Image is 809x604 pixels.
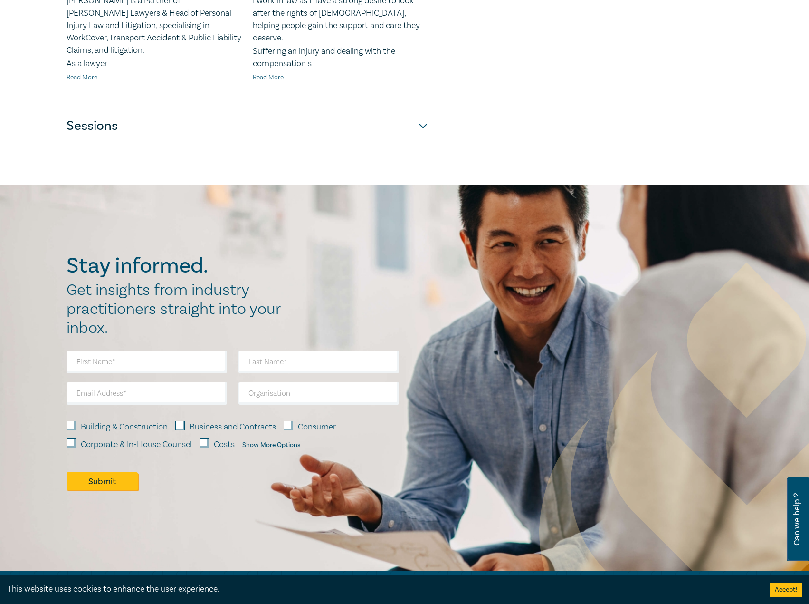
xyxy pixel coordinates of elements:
button: Submit [67,472,138,490]
label: Corporate & In-House Counsel [81,438,192,451]
button: Accept cookies [770,583,802,597]
h2: Stay informed. [67,253,291,278]
a: Read More [253,73,284,82]
input: Last Name* [238,351,399,373]
input: Organisation [238,382,399,405]
label: Costs [214,438,235,451]
p: As a lawyer [67,58,241,70]
input: Email Address* [67,382,227,405]
p: Suffering an injury and dealing with the compensation s [253,45,428,70]
a: Read More [67,73,97,82]
h2: Get insights from industry practitioners straight into your inbox. [67,281,291,338]
label: Building & Construction [81,421,168,433]
span: Can we help ? [792,483,801,555]
button: Sessions [67,112,428,140]
label: Consumer [298,421,336,433]
input: First Name* [67,351,227,373]
label: Business and Contracts [190,421,276,433]
div: This website uses cookies to enhance the user experience. [7,583,756,595]
div: Show More Options [242,441,301,449]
